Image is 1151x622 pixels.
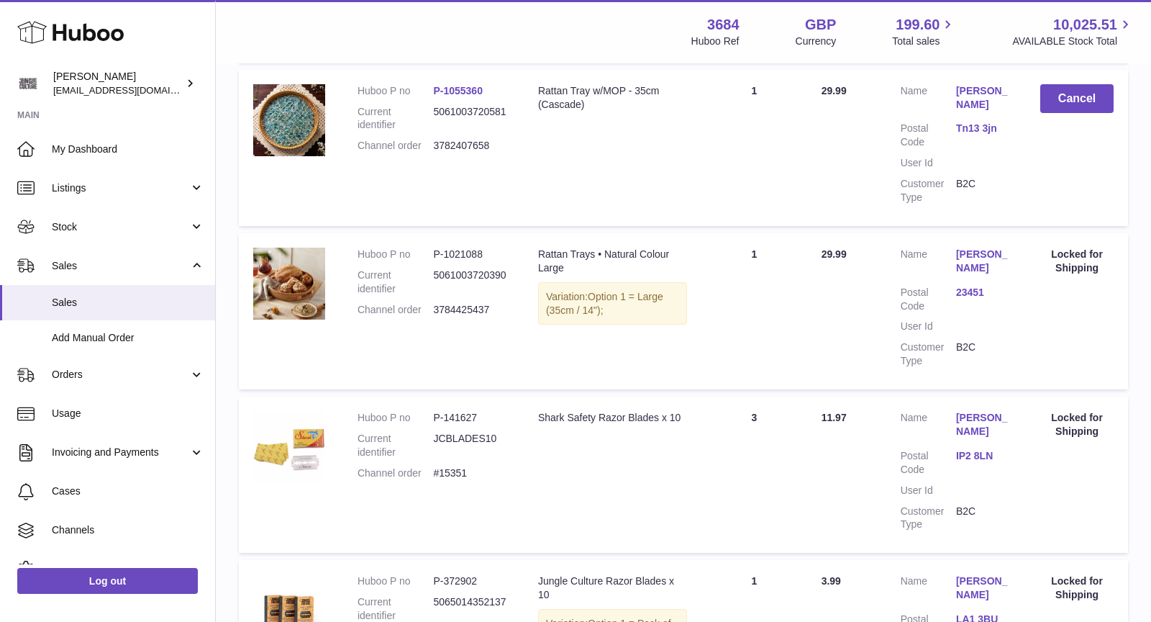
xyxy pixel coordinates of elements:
dt: Name [901,248,956,279]
dd: P-372902 [433,574,509,588]
a: 10,025.51 AVAILABLE Stock Total [1012,15,1134,48]
span: Sales [52,296,204,310]
span: 10,025.51 [1053,15,1117,35]
span: Orders [52,368,189,382]
button: Cancel [1040,84,1114,114]
dt: User Id [901,156,956,170]
dt: Postal Code [901,449,956,477]
a: P-1055360 [433,85,483,96]
span: Sales [52,259,189,273]
dd: B2C [956,505,1011,532]
div: Currency [796,35,837,48]
dt: Postal Code [901,286,956,313]
span: My Dashboard [52,143,204,156]
span: Invoicing and Payments [52,446,189,459]
div: Locked for Shipping [1040,574,1114,602]
a: Log out [17,568,198,594]
dt: User Id [901,320,956,333]
dd: 3784425437 [433,303,509,317]
div: Rattan Tray w/MOP - 35cm (Cascade) [538,84,687,112]
a: 23451 [956,286,1011,299]
dd: P-141627 [433,411,509,425]
dt: Huboo P no [358,574,434,588]
dd: JCBLADES10 [433,432,509,459]
dt: Huboo P no [358,84,434,98]
div: Variation: [538,282,687,325]
span: [EMAIL_ADDRESS][DOMAIN_NAME] [53,84,211,96]
div: Jungle Culture Razor Blades x 10 [538,574,687,602]
dt: Current identifier [358,269,434,296]
span: Channels [52,523,204,537]
dt: Customer Type [901,505,956,532]
dt: User Id [901,484,956,497]
span: Settings [52,562,204,576]
span: AVAILABLE Stock Total [1012,35,1134,48]
dt: Channel order [358,466,434,480]
dd: #15351 [433,466,509,480]
span: 29.99 [822,85,847,96]
span: Listings [52,181,189,195]
strong: 3684 [707,15,740,35]
dt: Channel order [358,303,434,317]
div: Locked for Shipping [1040,411,1114,438]
dd: 5061003720390 [433,269,509,296]
dt: Postal Code [901,122,956,149]
dt: Customer Type [901,177,956,204]
td: 1 [701,70,806,226]
td: 3 [701,397,806,553]
dt: Customer Type [901,341,956,368]
div: Rattan Trays • Natural Colour Large [538,248,687,275]
strong: GBP [805,15,836,35]
img: 1755780169.jpg [253,84,325,156]
a: [PERSON_NAME] [956,574,1011,602]
dt: Channel order [358,139,434,153]
a: 199.60 Total sales [892,15,956,48]
img: $_57.JPG [253,411,325,483]
dd: B2C [956,341,1011,368]
span: 3.99 [822,575,841,587]
span: Usage [52,407,204,420]
img: hand-woven-round-trays.jpg [253,248,325,320]
dd: B2C [956,177,1011,204]
dt: Name [901,574,956,605]
dt: Name [901,84,956,115]
a: [PERSON_NAME] [956,84,1011,112]
span: Cases [52,484,204,498]
dd: 5061003720581 [433,105,509,132]
span: 29.99 [822,248,847,260]
dt: Current identifier [358,105,434,132]
dt: Huboo P no [358,411,434,425]
span: Stock [52,220,189,234]
a: Tn13 3jn [956,122,1011,135]
a: [PERSON_NAME] [956,248,1011,275]
a: IP2 8LN [956,449,1011,463]
span: Add Manual Order [52,331,204,345]
dt: Huboo P no [358,248,434,261]
span: Option 1 = Large (35cm / 14"); [546,291,663,316]
a: [PERSON_NAME] [956,411,1011,438]
div: [PERSON_NAME] [53,70,183,97]
dt: Name [901,411,956,442]
dd: P-1021088 [433,248,509,261]
dt: Current identifier [358,432,434,459]
div: Huboo Ref [691,35,740,48]
td: 1 [701,233,806,389]
dd: 3782407658 [433,139,509,153]
span: Total sales [892,35,956,48]
div: Shark Safety Razor Blades x 10 [538,411,687,425]
span: 199.60 [896,15,940,35]
span: 11.97 [822,412,847,423]
img: theinternationalventure@gmail.com [17,73,39,94]
div: Locked for Shipping [1040,248,1114,275]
